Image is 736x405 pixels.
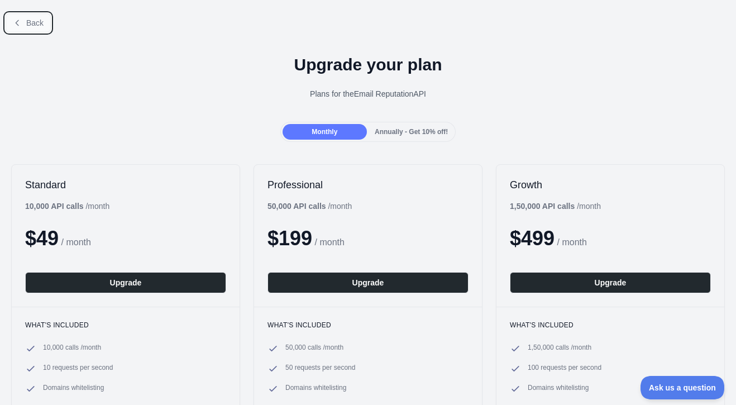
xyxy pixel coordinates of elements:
[510,202,575,211] b: 1,50,000 API calls
[267,202,326,211] b: 50,000 API calls
[510,178,711,192] h2: Growth
[267,201,352,212] div: / month
[510,227,555,250] span: $ 499
[510,201,601,212] div: / month
[267,178,469,192] h2: Professional
[267,227,312,250] span: $ 199
[641,376,725,399] iframe: Toggle Customer Support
